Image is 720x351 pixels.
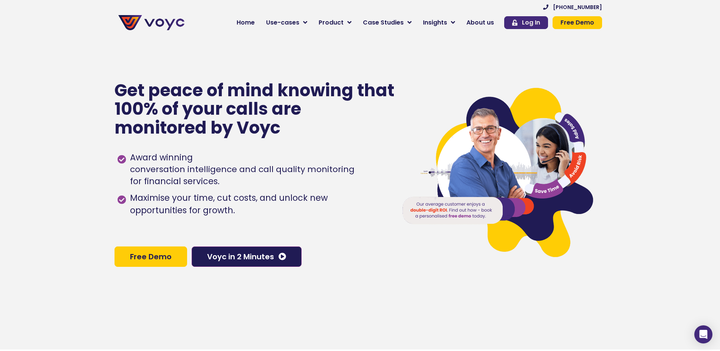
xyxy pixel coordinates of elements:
[115,246,187,267] a: Free Demo
[231,15,260,30] a: Home
[319,18,344,27] span: Product
[118,15,184,30] img: voyc-full-logo
[466,18,494,27] span: About us
[100,61,126,70] span: Job title
[522,20,540,26] span: Log In
[128,192,386,217] span: Maximise your time, cut costs, and unlock new opportunities for growth.
[357,15,417,30] a: Case Studies
[461,15,500,30] a: About us
[561,20,594,26] span: Free Demo
[192,246,302,267] a: Voyc in 2 Minutes
[156,157,191,165] a: Privacy Policy
[100,30,119,39] span: Phone
[260,15,313,30] a: Use-cases
[543,5,602,10] a: [PHONE_NUMBER]
[553,5,602,10] span: [PHONE_NUMBER]
[130,253,172,260] span: Free Demo
[504,16,548,29] a: Log In
[417,15,461,30] a: Insights
[313,15,357,30] a: Product
[207,253,274,260] span: Voyc in 2 Minutes
[423,18,447,27] span: Insights
[363,18,404,27] span: Case Studies
[694,325,712,343] div: Open Intercom Messenger
[130,164,355,175] h1: conversation intelligence and call quality monitoring
[115,81,395,137] p: Get peace of mind knowing that 100% of your calls are monitored by Voyc
[266,18,299,27] span: Use-cases
[237,18,255,27] span: Home
[553,16,602,29] a: Free Demo
[128,151,355,188] span: Award winning for financial services.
